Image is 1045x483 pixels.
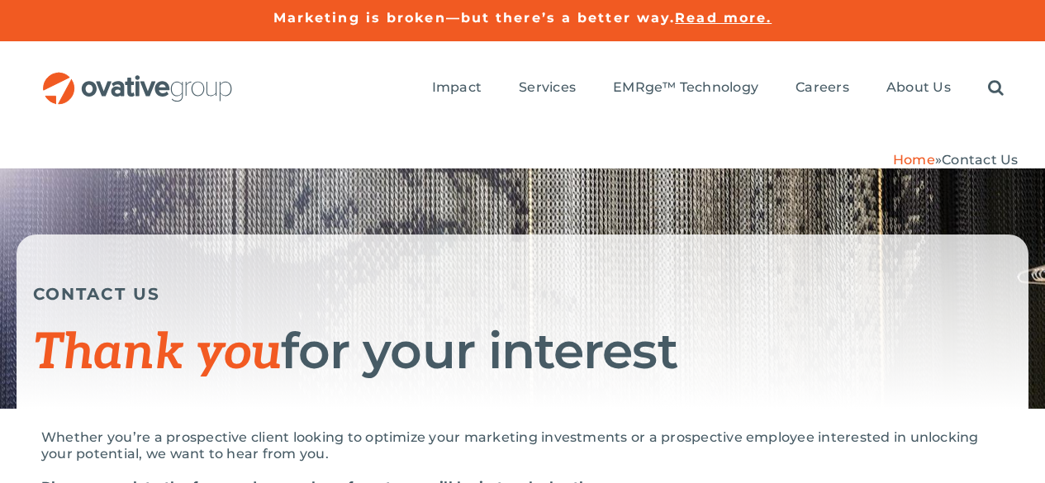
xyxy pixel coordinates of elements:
h1: for your interest [33,324,1012,380]
a: OG_Full_horizontal_RGB [41,70,234,86]
a: About Us [886,79,951,97]
a: Home [893,152,935,168]
span: EMRge™ Technology [613,79,758,96]
span: » [893,152,1019,168]
a: Careers [796,79,849,97]
a: Marketing is broken—but there’s a better way. [273,10,676,26]
span: Thank you [33,324,281,383]
span: Contact Us [942,152,1018,168]
a: EMRge™ Technology [613,79,758,97]
h5: CONTACT US [33,284,1012,304]
nav: Menu [432,62,1004,115]
a: Read more. [675,10,772,26]
p: Whether you’re a prospective client looking to optimize your marketing investments or a prospecti... [41,429,1004,462]
span: Careers [796,79,849,96]
span: Services [519,79,576,96]
span: Impact [432,79,482,96]
a: Impact [432,79,482,97]
a: Services [519,79,576,97]
span: About Us [886,79,951,96]
a: Search [988,79,1004,97]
